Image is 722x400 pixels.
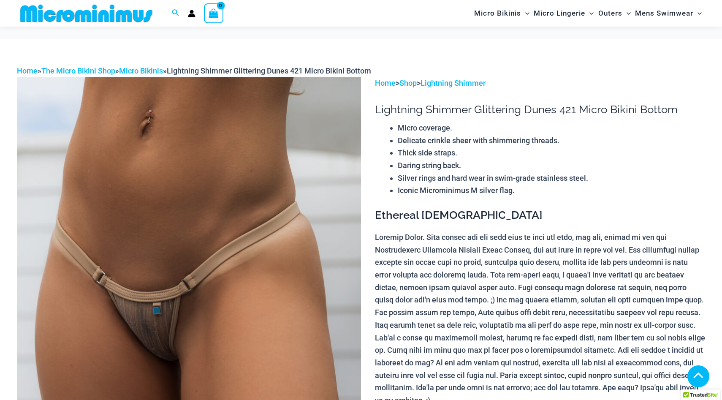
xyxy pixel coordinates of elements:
[375,208,705,223] h3: Ethereal [DEMOGRAPHIC_DATA]
[474,3,521,24] span: Micro Bikinis
[375,103,705,116] h1: Lightning Shimmer Glittering Dunes 421 Micro Bikini Bottom
[398,147,705,159] li: Thick side straps.
[398,172,705,185] li: Silver rings and hard wear in swim-grade stainless steel.
[633,3,704,24] a: Mens SwimwearMenu ToggleMenu Toggle
[622,3,631,24] span: Menu Toggle
[598,3,622,24] span: Outers
[399,79,417,87] a: Shop
[375,79,396,87] a: Home
[41,66,115,75] a: The Micro Bikini Shop
[596,3,633,24] a: OutersMenu ToggleMenu Toggle
[532,3,596,24] a: Micro LingerieMenu ToggleMenu Toggle
[119,66,163,75] a: Micro Bikinis
[635,3,693,24] span: Mens Swimwear
[204,3,223,23] a: View Shopping Cart, empty
[398,159,705,172] li: Daring string back.
[17,66,38,75] a: Home
[693,3,702,24] span: Menu Toggle
[172,8,179,19] a: Search icon link
[398,122,705,134] li: Micro coverage.
[398,134,705,147] li: Delicate crinkle sheer with shimmering threads.
[521,3,529,24] span: Menu Toggle
[17,66,371,75] span: » » »
[421,79,486,87] a: Lightning Shimmer
[472,3,532,24] a: Micro BikinisMenu ToggleMenu Toggle
[471,1,705,25] nav: Site Navigation
[17,4,156,23] img: MM SHOP LOGO FLAT
[167,66,371,75] span: Lightning Shimmer Glittering Dunes 421 Micro Bikini Bottom
[585,3,594,24] span: Menu Toggle
[534,3,585,24] span: Micro Lingerie
[398,184,705,197] li: Iconic Microminimus M silver flag.
[375,77,705,90] p: > >
[188,10,195,17] a: Account icon link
